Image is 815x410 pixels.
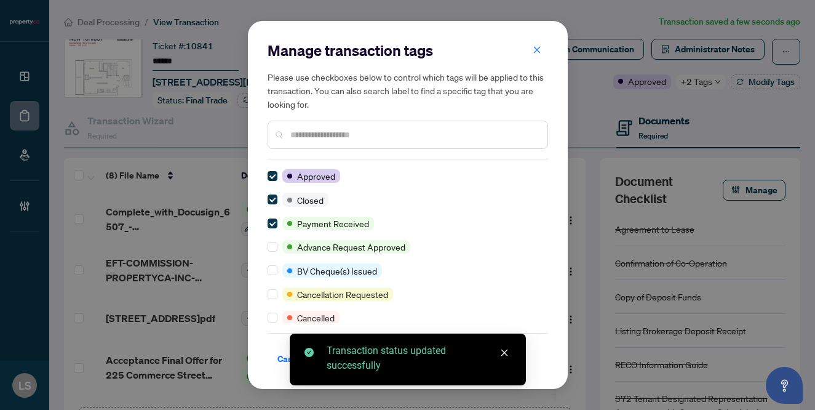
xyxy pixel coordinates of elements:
[297,311,335,324] span: Cancelled
[297,193,324,207] span: Closed
[533,46,541,54] span: close
[297,287,388,301] span: Cancellation Requested
[327,344,511,373] div: Transaction status updated successfully
[297,240,405,254] span: Advance Request Approved
[766,367,803,404] button: Open asap
[304,348,314,357] span: check-circle
[277,349,304,369] span: Cancel
[498,346,511,360] a: Close
[500,348,509,357] span: close
[268,348,314,369] button: Cancel
[268,70,548,111] h5: Please use checkboxes below to control which tags will be applied to this transaction. You can al...
[268,41,548,60] h2: Manage transaction tags
[297,217,369,230] span: Payment Received
[297,169,335,183] span: Approved
[297,264,377,278] span: BV Cheque(s) Issued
